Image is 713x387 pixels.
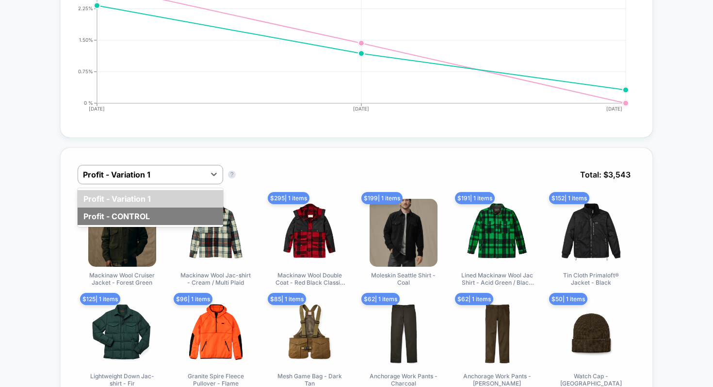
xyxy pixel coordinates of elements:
img: Granite Spire Fleece Pullover - Flame [182,300,250,368]
img: Lined Mackinaw Wool Jac Shirt - Acid Green / Black Heritage Plaid X [463,199,531,267]
img: Anchorage Work Pants - Charcoal [370,300,438,368]
span: Mackinaw Wool Jac-shirt - Cream / Multi Plaid [179,272,252,288]
span: $ 152 | 1 items [549,192,589,204]
button: ? [228,171,236,178]
tspan: 1.50% [79,37,93,43]
tspan: 0.75% [78,68,93,74]
span: Tin Cloth Primaloft® Jacket - Black [554,272,627,288]
span: $ 50 | 1 items [549,293,587,305]
tspan: 2.25% [78,5,93,11]
span: $ 96 | 1 items [174,293,212,305]
tspan: [DATE] [89,106,105,112]
img: Anchorage Work Pants - Marsh Olive [463,300,531,368]
tspan: [DATE] [354,106,370,112]
span: Lined Mackinaw Wool Jac Shirt - Acid Green / Black Heritage Plaid X [461,272,534,288]
span: Moleskin Seattle Shirt - Coal [367,272,440,288]
img: Mackinaw Wool Jac-shirt - Cream / Multi Plaid [182,199,250,267]
img: Lightweight Down Jac-shirt - Fir [88,300,156,368]
span: $ 199 | 1 items [361,192,403,204]
img: Mackinaw Wool Cruiser Jacket - Forest Green [88,199,156,267]
img: Tin Cloth Primaloft® Jacket - Black [557,199,625,267]
span: $ 125 | 1 items [80,293,120,305]
span: $ 62 | 1 items [455,293,493,305]
span: $ 191 | 1 items [455,192,495,204]
span: Mackinaw Wool Double Coat - Red Black Classic Plaid [273,272,346,288]
span: $ 295 | 1 items [268,192,309,204]
img: Moleskin Seattle Shirt - Coal [370,199,438,267]
img: Mesh Game Bag - Dark Tan [275,300,343,368]
span: Mackinaw Wool Cruiser Jacket - Forest Green [86,272,159,288]
img: Watch Cap - Otter Green [557,300,625,368]
span: $ 62 | 1 items [361,293,400,305]
span: Total: $ 3,543 [575,165,635,184]
img: Mackinaw Wool Double Coat - Red Black Classic Plaid [275,199,343,267]
div: Profit - CONTROL [78,208,223,225]
tspan: [DATE] [607,106,623,112]
tspan: 0 % [84,100,93,106]
div: Profit - Variation 1 [78,190,223,208]
span: $ 85 | 1 items [268,293,306,305]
